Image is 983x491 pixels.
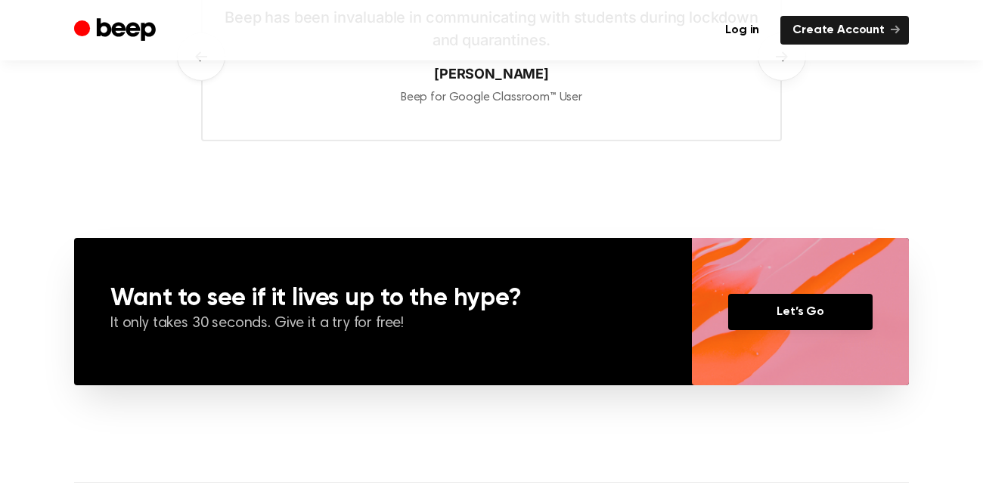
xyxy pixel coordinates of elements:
[728,294,873,330] a: Let’s Go
[401,91,582,103] span: Beep for Google Classroom™ User
[218,63,765,84] cite: [PERSON_NAME]
[110,313,656,335] p: It only takes 30 seconds. Give it a try for free!
[780,16,909,45] a: Create Account
[713,16,771,45] a: Log in
[110,286,656,310] h3: Want to see if it lives up to the hype?
[74,16,160,45] a: Beep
